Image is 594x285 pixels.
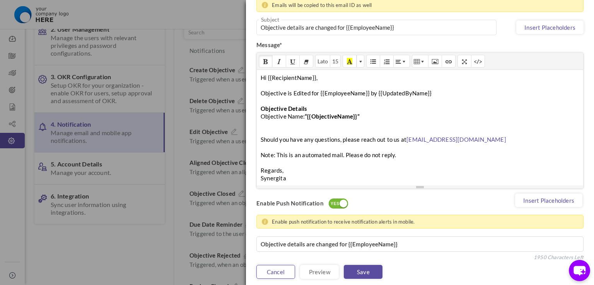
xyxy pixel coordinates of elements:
[256,41,282,49] label: Message*
[272,218,579,225] p: Enable push notification to receive notification alerts in mobile.
[344,265,382,279] a: Save
[256,265,295,279] a: Cancel
[569,260,590,281] button: chat-button
[305,113,360,120] b: “{{ObjectiveName}}”
[406,136,506,143] a: [EMAIL_ADDRESS][DOMAIN_NAME]
[315,55,330,68] button: Lato
[332,58,338,64] span: 15
[300,265,339,279] a: Preview
[329,200,341,207] div: YES
[256,199,324,207] label: Enable Push Notification
[534,253,584,261] span: 1950 Characters Left
[515,193,582,207] a: Insert Placeholders
[272,2,579,8] p: Emails will be copied to this email ID as well
[516,20,584,34] a: Insert Placeholders
[261,105,307,112] b: Objective Details
[257,70,583,185] div: Hi {{RecipientName}}, Objective is Edited for {{EmployeeName}} by {{UpdatedByName}} Objective Nam...
[256,236,584,252] textarea: Objective details are changed for {{EmployeeName}}
[317,58,328,64] span: Lato
[330,55,341,68] button: 15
